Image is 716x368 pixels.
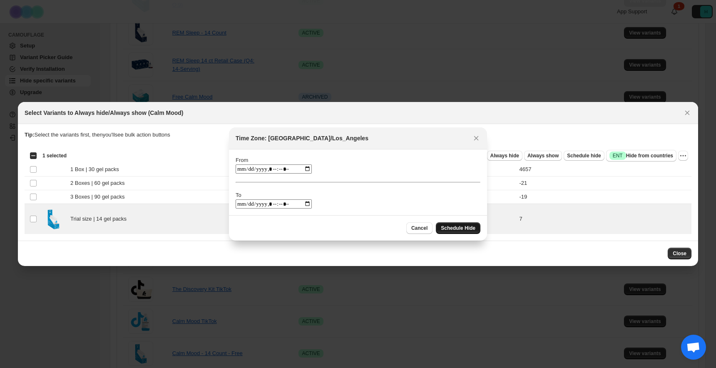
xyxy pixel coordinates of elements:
span: 1 Box | 30 gel packs [70,165,124,174]
div: Open chat [681,335,706,360]
span: 2 Boxes | 60 gel packs [70,179,129,187]
span: Trial size | 14 gel packs [70,215,131,223]
h2: Select Variants to Always hide/Always show (Calm Mood) [25,109,183,117]
span: Schedule hide [567,152,601,159]
button: Always show [524,151,562,161]
span: ENT [613,152,623,159]
td: -19 [517,190,691,204]
strong: Tip: [25,132,35,138]
span: Hide from countries [609,152,673,160]
span: Always show [527,152,559,159]
span: Always hide [490,152,519,159]
h2: Time Zone: [GEOGRAPHIC_DATA]/Los_Angeles [236,134,368,142]
button: Close [470,132,482,144]
span: Close [673,250,686,257]
button: Schedule hide [564,151,604,161]
label: To [236,192,241,198]
td: -21 [517,177,691,190]
span: 3 Boxes | 90 gel packs [70,193,129,201]
img: HEALTHYCELL_14_COUNT_CALM_BOX_OPENED.png [43,206,64,231]
button: SuccessENTHide from countries [606,150,676,162]
label: From [236,157,248,163]
button: More actions [678,151,688,161]
button: Close [668,248,691,259]
span: Schedule Hide [441,225,475,231]
td: 4657 [517,163,691,177]
button: Schedule Hide [436,222,480,234]
span: Cancel [411,225,428,231]
button: Close [681,107,693,119]
span: 1 selected [42,152,67,159]
button: Always hide [487,151,522,161]
td: 7 [517,204,691,234]
p: Select the variants first, then you'll see bulk action buttons [25,131,691,139]
button: Cancel [406,222,433,234]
